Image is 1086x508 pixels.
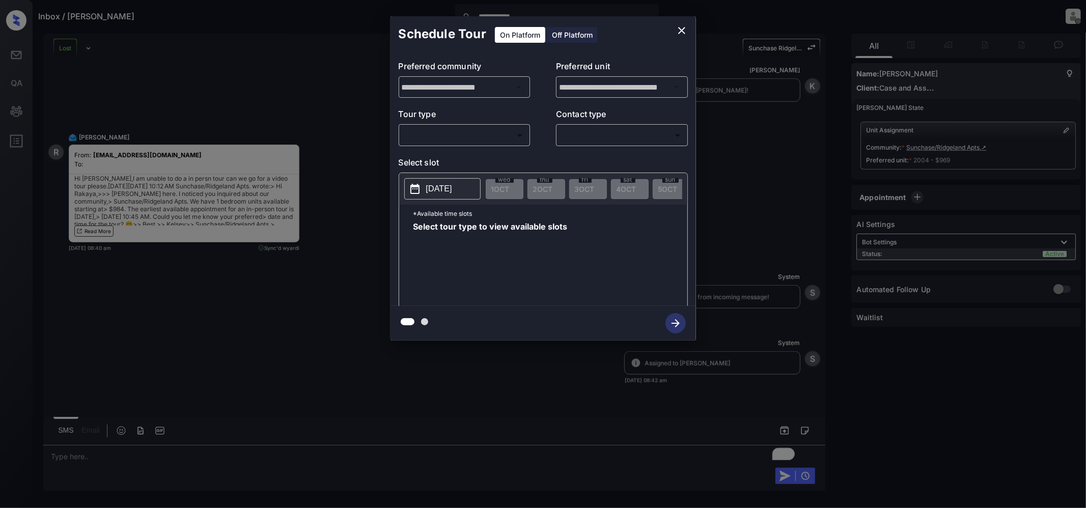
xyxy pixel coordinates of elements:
[413,205,687,222] p: *Available time slots
[426,183,452,195] p: [DATE]
[672,20,692,41] button: close
[399,108,531,124] p: Tour type
[413,222,568,304] span: Select tour type to view available slots
[399,60,531,76] p: Preferred community
[404,178,481,200] button: [DATE]
[391,16,494,52] h2: Schedule Tour
[399,156,688,173] p: Select slot
[556,108,688,124] p: Contact type
[556,60,688,76] p: Preferred unit
[495,27,545,43] div: On Platform
[547,27,598,43] div: Off Platform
